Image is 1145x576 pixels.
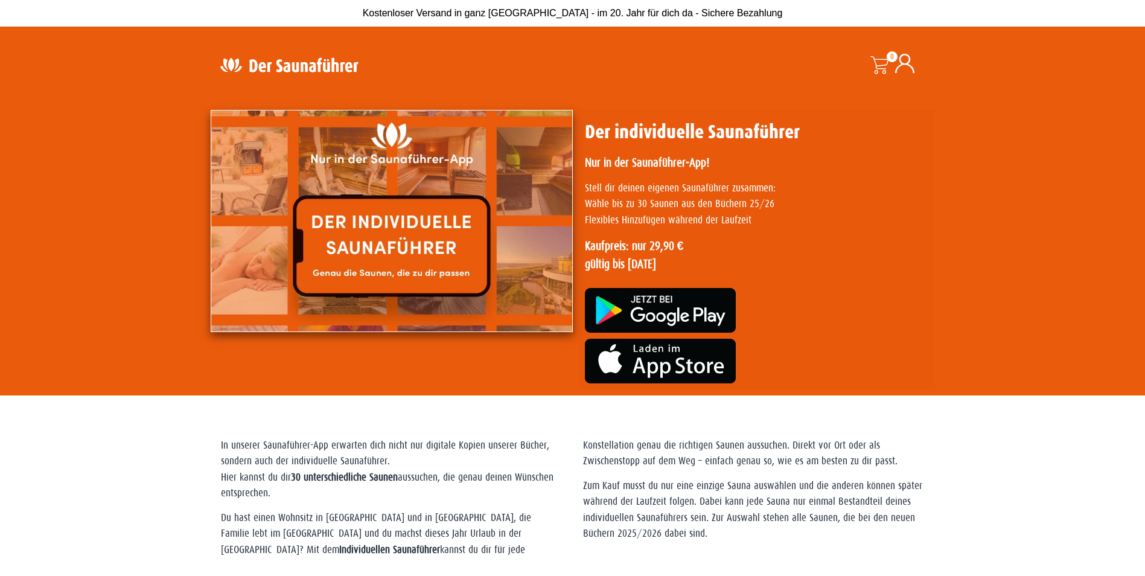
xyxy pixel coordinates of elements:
strong: 30 unterschiedliche Saunen [291,472,398,483]
p: In unserer Saunaführer-App erwarten dich nicht nur digitale Kopien unserer Bücher, sondern auch d... [221,438,562,502]
h1: Der individuelle Saunaführer [585,121,929,144]
strong: Nur in der Saunaführer-App! [585,156,709,169]
span: Kostenloser Versand in ganz [GEOGRAPHIC_DATA] - im 20. Jahr für dich da - Sichere Bezahlung [363,8,783,18]
p: Zum Kauf musst du nur eine einzige Sauna auswählen und die anderen können später während der Lauf... [583,478,924,542]
p: Stell dir deinen eigenen Saunaführer zusammen: Wähle bis zu 30 Saunen aus den Büchern 25/26 Flexi... [585,181,929,228]
strong: Kaufpreis: nur 29,90 € gültig bis [DATE] [585,239,684,270]
strong: Individuellen Saunaführer [339,544,440,555]
span: 0 [887,51,898,62]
